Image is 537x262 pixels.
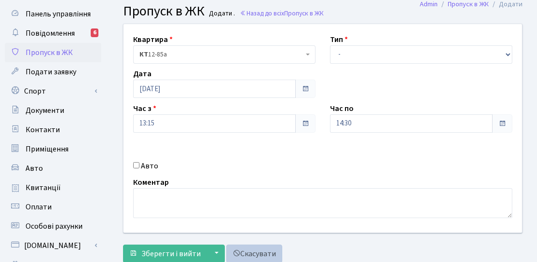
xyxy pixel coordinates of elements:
a: Оплати [5,197,101,217]
span: Пропуск в ЖК [26,47,73,58]
a: Особові рахунки [5,217,101,236]
span: Авто [26,163,43,174]
a: Спорт [5,82,101,101]
a: Повідомлення6 [5,24,101,43]
label: Час по [330,103,354,114]
span: Подати заявку [26,67,76,77]
a: Подати заявку [5,62,101,82]
span: Особові рахунки [26,221,83,232]
a: Документи [5,101,101,120]
span: Квитанції [26,182,61,193]
span: Зберегти і вийти [141,248,201,259]
span: <b>КТ</b>&nbsp;&nbsp;&nbsp;&nbsp;12-85а [133,45,316,64]
b: КТ [139,50,148,59]
label: Авто [141,160,158,172]
span: Пропуск в ЖК [284,9,324,18]
span: Контакти [26,124,60,135]
span: Панель управління [26,9,91,19]
a: Пропуск в ЖК [5,43,101,62]
span: <b>КТ</b>&nbsp;&nbsp;&nbsp;&nbsp;12-85а [139,50,303,59]
a: Квитанції [5,178,101,197]
a: Контакти [5,120,101,139]
a: Панель управління [5,4,101,24]
label: Коментар [133,177,169,188]
label: Тип [330,34,348,45]
span: Пропуск в ЖК [123,1,205,21]
span: Документи [26,105,64,116]
div: 6 [91,28,98,37]
label: Квартира [133,34,173,45]
label: Час з [133,103,156,114]
span: Повідомлення [26,28,75,39]
label: Дата [133,68,151,80]
a: Назад до всіхПропуск в ЖК [240,9,324,18]
a: Авто [5,159,101,178]
a: [DOMAIN_NAME] [5,236,101,255]
span: Оплати [26,202,52,212]
span: Приміщення [26,144,69,154]
a: Приміщення [5,139,101,159]
small: Додати . [207,10,235,18]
